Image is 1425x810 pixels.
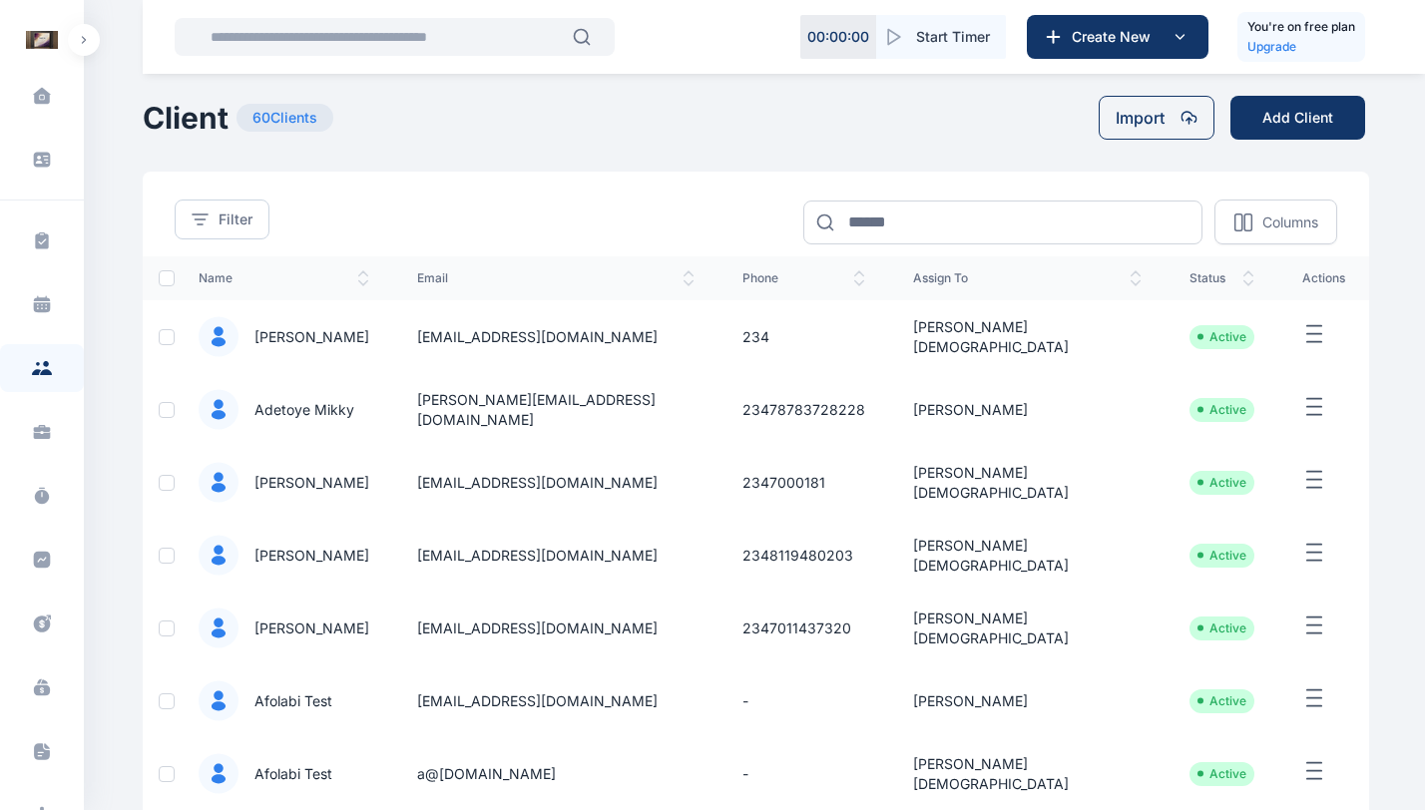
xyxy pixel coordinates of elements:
[199,462,369,503] a: [PERSON_NAME]
[238,400,354,420] span: Adetoye Mikky
[718,519,889,592] td: 2348119480203
[718,373,889,446] td: 23478783728228
[1247,17,1355,37] h5: You're on free plan
[393,592,718,664] td: [EMAIL_ADDRESS][DOMAIN_NAME]
[393,446,718,519] td: [EMAIL_ADDRESS][DOMAIN_NAME]
[393,664,718,737] td: [EMAIL_ADDRESS][DOMAIN_NAME]
[1262,212,1318,232] p: Columns
[889,592,1166,664] td: [PERSON_NAME][DEMOGRAPHIC_DATA]
[238,327,369,347] span: [PERSON_NAME]
[876,15,1006,59] button: Start Timer
[1197,620,1246,636] li: Active
[718,664,889,737] td: -
[199,680,369,721] a: Afolabi Test
[238,473,369,493] span: [PERSON_NAME]
[889,664,1166,737] td: [PERSON_NAME]
[889,519,1166,592] td: [PERSON_NAME][DEMOGRAPHIC_DATA]
[199,753,369,794] a: Afolabi Test
[916,27,990,47] span: Start Timer
[238,546,369,566] span: [PERSON_NAME]
[199,389,369,430] a: Adetoye Mikky
[913,270,1142,286] span: assign to
[219,209,252,229] span: Filter
[237,104,333,132] span: 60 Clients
[889,300,1166,373] td: [PERSON_NAME][DEMOGRAPHIC_DATA]
[238,618,369,638] span: [PERSON_NAME]
[807,27,869,47] p: 00 : 00 : 00
[742,270,865,286] span: phone
[718,446,889,519] td: 2347000181
[393,373,718,446] td: [PERSON_NAME][EMAIL_ADDRESS][DOMAIN_NAME]
[718,592,889,664] td: 2347011437320
[1230,96,1365,140] button: Add Client
[1197,693,1246,709] li: Active
[1197,475,1246,491] li: Active
[889,373,1166,446] td: [PERSON_NAME]
[143,100,229,136] h1: Client
[1064,27,1168,47] span: Create New
[1027,15,1208,59] button: Create New
[718,300,889,373] td: 234
[1197,548,1246,564] li: Active
[889,446,1166,519] td: [PERSON_NAME][DEMOGRAPHIC_DATA]
[175,200,269,239] button: Filter
[1214,200,1337,244] button: Columns
[889,737,1166,810] td: [PERSON_NAME][DEMOGRAPHIC_DATA]
[1099,96,1214,140] button: Import
[393,737,718,810] td: a@[DOMAIN_NAME]
[1197,766,1246,782] li: Active
[1302,270,1345,286] span: actions
[1197,329,1246,345] li: Active
[199,607,369,648] a: [PERSON_NAME]
[393,519,718,592] td: [EMAIL_ADDRESS][DOMAIN_NAME]
[417,270,695,286] span: email
[393,300,718,373] td: [EMAIL_ADDRESS][DOMAIN_NAME]
[1189,270,1254,286] span: status
[718,737,889,810] td: -
[199,316,369,357] a: [PERSON_NAME]
[1197,402,1246,418] li: Active
[238,764,332,784] span: Afolabi Test
[199,535,369,576] a: [PERSON_NAME]
[199,270,369,286] span: name
[1247,37,1355,57] a: Upgrade
[238,691,332,711] span: Afolabi Test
